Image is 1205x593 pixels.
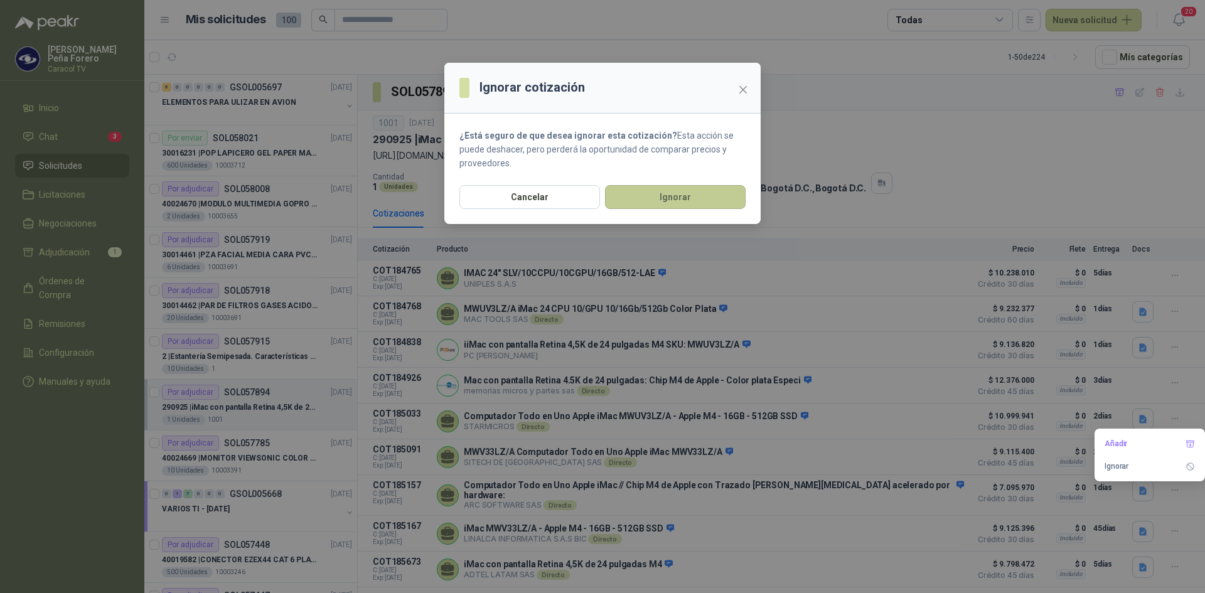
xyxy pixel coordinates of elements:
strong: ¿Está seguro de que desea ignorar esta cotización? [459,131,677,141]
button: Cancelar [459,185,600,209]
button: Ignorar [605,185,746,209]
button: Close [733,80,753,100]
p: Esta acción se puede deshacer, pero perderá la oportunidad de comparar precios y proveedores. [459,129,746,170]
h3: Ignorar cotización [479,78,585,97]
span: close [738,85,748,95]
